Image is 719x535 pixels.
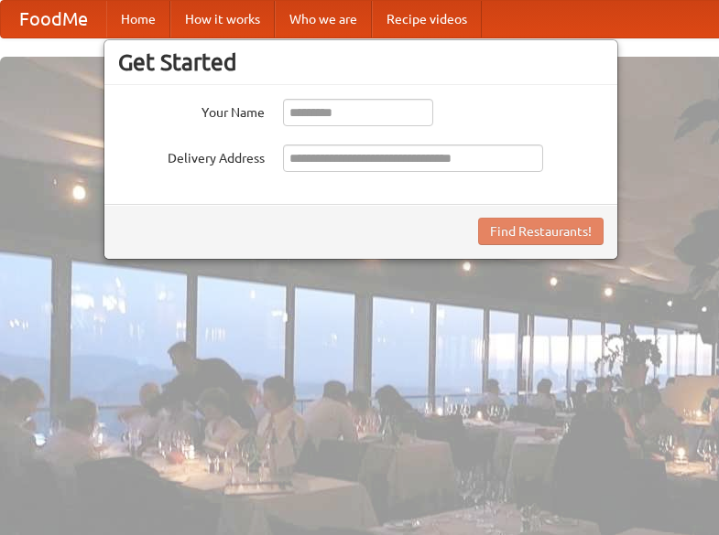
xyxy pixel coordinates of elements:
[275,1,372,37] a: Who we are
[1,1,106,37] a: FoodMe
[106,1,170,37] a: Home
[118,144,265,167] label: Delivery Address
[372,1,482,37] a: Recipe videos
[118,99,265,122] label: Your Name
[478,218,604,245] button: Find Restaurants!
[170,1,275,37] a: How it works
[118,48,604,76] h3: Get Started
